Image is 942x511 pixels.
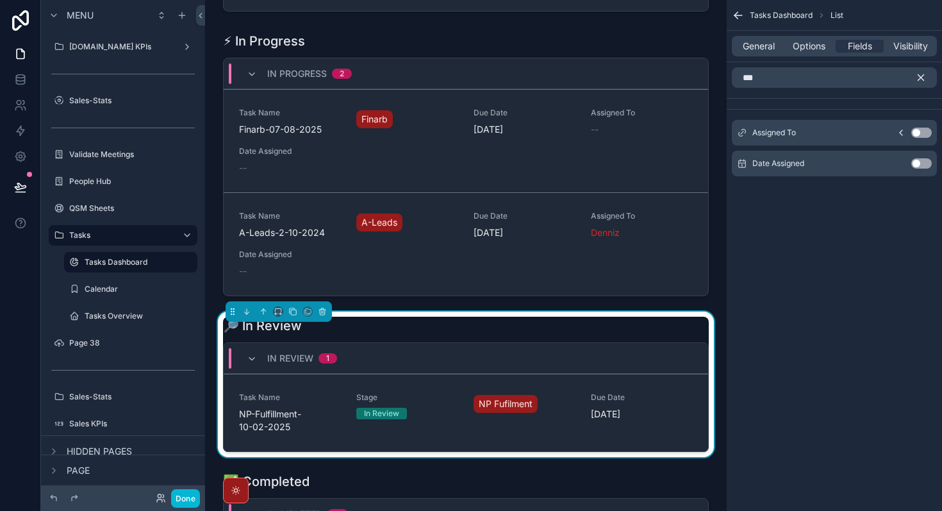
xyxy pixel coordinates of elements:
[49,171,197,192] a: People Hub
[69,338,195,348] label: Page 38
[67,464,90,477] span: Page
[69,42,177,52] label: [DOMAIN_NAME] KPIs
[340,69,344,79] div: 2
[591,408,693,421] span: [DATE]
[267,352,313,365] span: In Review
[69,203,195,214] label: QSM Sheets
[49,387,197,407] a: Sales-Stats
[85,311,195,321] label: Tasks Overview
[69,176,195,187] label: People Hub
[171,489,200,508] button: Done
[69,392,195,402] label: Sales-Stats
[479,398,533,410] span: NP Fufilment
[69,230,172,240] label: Tasks
[474,395,538,413] a: NP Fufilment
[224,374,708,451] a: Task NameNP-Fulfillment-10-02-2025StageIn ReviewNP FufilmentDue Date[DATE]
[49,225,197,246] a: Tasks
[85,257,190,267] label: Tasks Dashboard
[49,198,197,219] a: QSM Sheets
[69,149,195,160] label: Validate Meetings
[239,392,341,403] span: Task Name
[69,96,195,106] label: Sales-Stats
[239,408,341,433] span: NP-Fulfillment-10-02-2025
[591,392,693,403] span: Due Date
[830,10,843,21] span: List
[64,279,197,299] a: Calendar
[64,252,197,272] a: Tasks Dashboard
[743,40,775,53] span: General
[49,37,197,57] a: [DOMAIN_NAME] KPIs
[750,10,813,21] span: Tasks Dashboard
[752,128,796,138] span: Assigned To
[49,333,197,353] a: Page 38
[69,419,195,429] label: Sales KPIs
[364,408,399,419] div: In Review
[793,40,825,53] span: Options
[49,90,197,111] a: Sales-Stats
[893,40,928,53] span: Visibility
[49,414,197,434] a: Sales KPIs
[49,144,197,165] a: Validate Meetings
[326,353,329,364] div: 1
[64,306,197,326] a: Tasks Overview
[67,9,94,22] span: Menu
[848,40,872,53] span: Fields
[223,317,302,335] h1: 🔎 In Review
[752,158,804,169] span: Date Assigned
[85,284,195,294] label: Calendar
[267,67,327,80] span: In Progress
[67,445,132,458] span: Hidden pages
[356,392,458,403] span: Stage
